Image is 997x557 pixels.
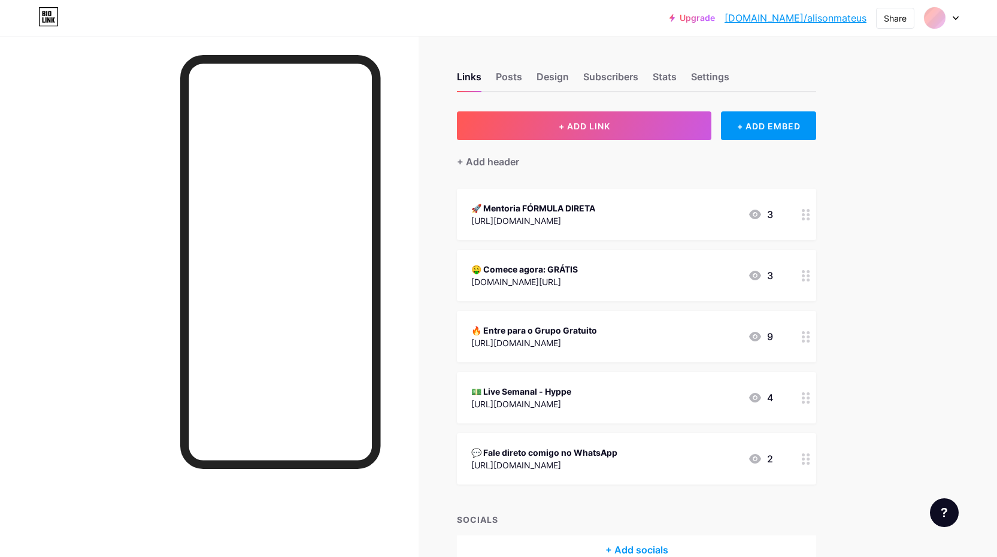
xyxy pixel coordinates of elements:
div: 💬 Fale direto comigo no WhatsApp [471,446,617,459]
span: + ADD LINK [559,121,610,131]
div: [URL][DOMAIN_NAME] [471,459,617,471]
div: [DOMAIN_NAME][URL] [471,276,578,288]
div: 3 [748,207,773,222]
div: Share [884,12,907,25]
div: 3 [748,268,773,283]
div: Links [457,69,481,91]
div: [URL][DOMAIN_NAME] [471,337,597,349]
div: + ADD EMBED [721,111,816,140]
div: 🤑 Comece agora: GRÁTIS [471,263,578,276]
div: 🚀 Mentoria FÓRMULA DIRETA [471,202,595,214]
div: Settings [691,69,729,91]
div: 🔥 Entre para o Grupo Gratuito [471,324,597,337]
button: + ADD LINK [457,111,711,140]
div: [URL][DOMAIN_NAME] [471,398,571,410]
div: 💵 Live Semanal - Hyppe [471,385,571,398]
div: SOCIALS [457,513,816,526]
a: Upgrade [669,13,715,23]
div: Subscribers [583,69,638,91]
div: 4 [748,390,773,405]
div: Posts [496,69,522,91]
div: 9 [748,329,773,344]
div: [URL][DOMAIN_NAME] [471,214,595,227]
div: Stats [653,69,677,91]
div: 2 [748,452,773,466]
a: [DOMAIN_NAME]/alisonmateus [725,11,866,25]
div: Design [537,69,569,91]
div: + Add header [457,155,519,169]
